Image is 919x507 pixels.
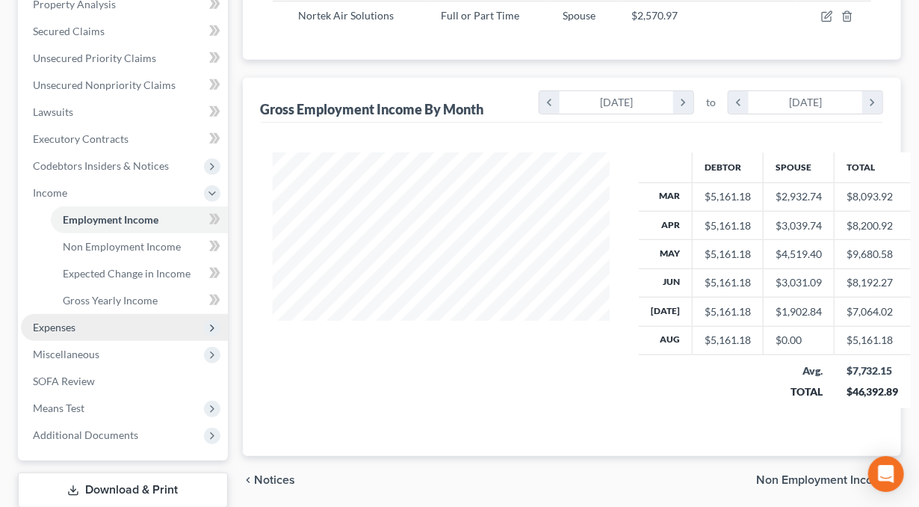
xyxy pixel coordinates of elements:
span: to [706,95,716,110]
span: Expenses [33,321,75,334]
i: chevron_right [862,91,882,114]
td: $7,064.02 [835,298,911,326]
td: $8,093.92 [835,182,911,211]
span: Spouse [563,9,595,22]
span: Expected Change in Income [63,267,191,280]
span: Non Employment Income [63,240,181,253]
a: Employment Income [51,206,228,233]
span: Codebtors Insiders & Notices [33,159,169,172]
th: Mar [639,182,693,211]
a: Executory Contracts [21,126,228,153]
div: $5,161.18 [705,247,751,262]
span: Executory Contracts [33,132,129,145]
i: chevron_left [728,91,749,114]
a: SOFA Review [21,368,228,395]
span: Secured Claims [33,25,105,37]
th: Spouse [764,153,835,182]
div: $5,161.18 [705,275,751,290]
span: Income [33,186,67,199]
span: Full or Part Time [441,9,519,22]
div: [DATE] [749,91,863,114]
a: Unsecured Nonpriority Claims [21,72,228,99]
div: $5,161.18 [705,218,751,233]
span: SOFA Review [33,375,95,387]
a: Expected Change in Income [51,260,228,287]
a: Gross Yearly Income [51,287,228,314]
th: [DATE] [639,298,693,326]
th: Jun [639,268,693,297]
div: $5,161.18 [705,304,751,319]
button: chevron_left Notices [243,474,296,486]
div: $46,392.89 [847,384,899,399]
div: $4,519.40 [776,247,822,262]
i: chevron_right [673,91,693,114]
a: Non Employment Income [51,233,228,260]
i: chevron_left [539,91,560,114]
th: Debtor [693,153,764,182]
span: Nortek Air Solutions [299,9,394,22]
span: Notices [255,474,296,486]
div: $5,161.18 [705,189,751,204]
div: $7,732.15 [847,363,899,378]
div: $2,932.74 [776,189,822,204]
td: $9,680.58 [835,240,911,268]
td: $8,200.92 [835,211,911,239]
span: Additional Documents [33,428,138,441]
th: Aug [639,326,693,354]
td: $8,192.27 [835,268,911,297]
span: Lawsuits [33,105,73,118]
div: Open Intercom Messenger [868,456,904,492]
span: Non Employment Income [756,474,889,486]
div: $5,161.18 [705,333,751,348]
span: Means Test [33,402,84,414]
div: Gross Employment Income By Month [261,100,484,118]
div: $3,031.09 [776,275,822,290]
i: chevron_left [243,474,255,486]
th: Total [835,153,911,182]
div: Avg. [776,363,823,378]
button: Non Employment Income chevron_right [756,474,901,486]
span: Gross Yearly Income [63,294,158,307]
th: Apr [639,211,693,239]
div: TOTAL [776,384,823,399]
span: $2,570.97 [631,9,678,22]
a: Secured Claims [21,18,228,45]
span: Unsecured Nonpriority Claims [33,79,176,91]
div: $1,902.84 [776,304,822,319]
th: May [639,240,693,268]
td: $5,161.18 [835,326,911,354]
span: Miscellaneous [33,348,99,360]
span: Unsecured Priority Claims [33,52,156,64]
a: Lawsuits [21,99,228,126]
div: $3,039.74 [776,218,822,233]
span: Employment Income [63,213,158,226]
div: $0.00 [776,333,822,348]
a: Unsecured Priority Claims [21,45,228,72]
div: [DATE] [560,91,674,114]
